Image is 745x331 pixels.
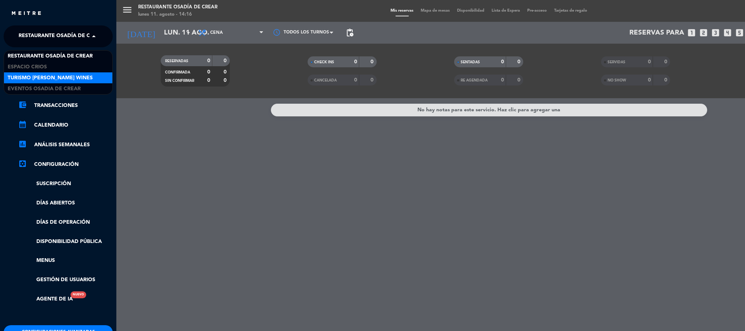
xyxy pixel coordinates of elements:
[8,63,47,71] span: Espacio Crios
[18,199,113,207] a: Días abiertos
[8,52,93,60] span: Restaurante Osadía de Crear
[8,74,93,82] span: Turismo [PERSON_NAME] Wines
[18,180,113,188] a: Suscripción
[345,28,354,37] span: pending_actions
[18,140,27,148] i: assessment
[18,295,73,303] a: Agente de IANuevo
[18,160,113,169] a: Configuración
[18,276,113,284] a: Gestión de usuarios
[19,29,104,44] span: Restaurante Osadía de Crear
[18,238,113,246] a: Disponibilidad pública
[18,101,113,110] a: account_balance_walletTransacciones
[18,100,27,109] i: account_balance_wallet
[71,291,86,298] div: Nuevo
[8,85,81,93] span: Eventos Osadia de Crear
[18,120,27,129] i: calendar_month
[18,159,27,168] i: settings_applications
[18,140,113,149] a: assessmentANÁLISIS SEMANALES
[18,218,113,227] a: Días de Operación
[11,11,42,16] img: MEITRE
[18,121,113,129] a: calendar_monthCalendario
[18,256,113,265] a: Menus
